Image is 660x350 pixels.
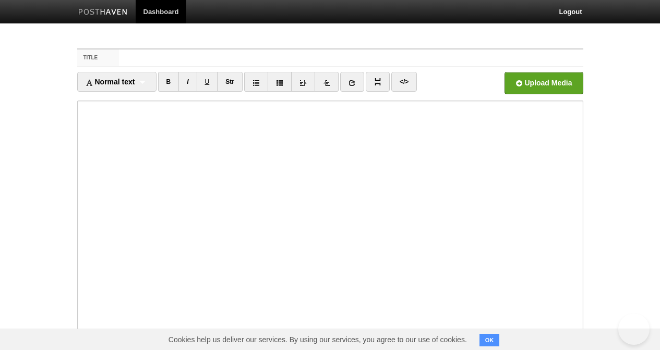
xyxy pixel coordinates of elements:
[158,329,477,350] span: Cookies help us deliver our services. By using our services, you agree to our use of cookies.
[391,72,417,92] a: </>
[618,314,650,345] iframe: Help Scout Beacon - Open
[217,72,243,92] a: Str
[225,78,234,85] del: Str
[78,9,128,17] img: Posthaven-bar
[77,49,119,66] label: Title
[158,72,179,92] a: B
[479,334,500,346] button: OK
[374,78,381,85] img: pagebreak-icon.png
[86,78,135,86] span: Normal text
[178,72,197,92] a: I
[197,72,218,92] a: U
